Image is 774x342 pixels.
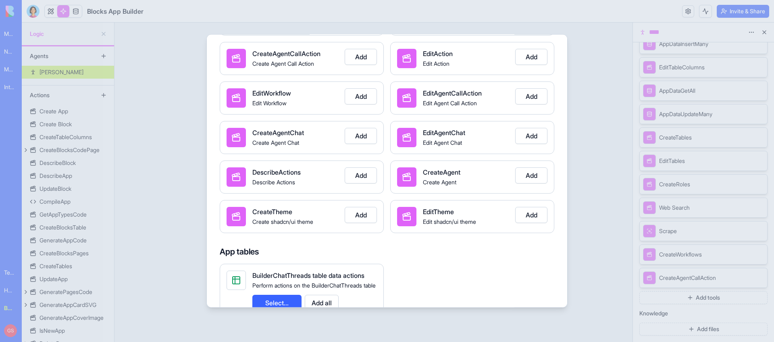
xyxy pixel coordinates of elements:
[252,271,364,279] span: BuilderChatThreads table data actions
[423,139,462,146] span: Edit Agent Chat
[423,50,453,58] span: EditAction
[345,207,377,223] button: Add
[423,208,454,216] span: EditTheme
[423,89,482,97] span: EditAgentCallAction
[252,100,287,106] span: Edit Workflow
[252,139,299,146] span: Create Agent Chat
[515,167,547,184] button: Add
[252,129,304,137] span: CreateAgentChat
[423,218,476,225] span: Edit shadcn/ui theme
[515,88,547,104] button: Add
[515,128,547,144] button: Add
[252,179,295,186] span: Describe Actions
[220,246,554,257] h4: App tables
[423,179,456,186] span: Create Agent
[515,207,547,223] button: Add
[345,128,377,144] button: Add
[305,295,339,311] button: Add all
[252,208,292,216] span: CreateTheme
[252,60,314,67] span: Create Agent Call Action
[423,129,465,137] span: EditAgentChat
[252,50,320,58] span: CreateAgentCallAction
[252,168,301,176] span: DescribeActions
[252,282,376,289] span: Perform actions on the BuilderChatThreads table
[252,89,291,97] span: EditWorkflow
[345,49,377,65] button: Add
[423,100,477,106] span: Edit Agent Call Action
[515,49,547,65] button: Add
[423,168,460,176] span: CreateAgent
[252,218,313,225] span: Create shadcn/ui theme
[345,88,377,104] button: Add
[423,60,449,67] span: Edit Action
[252,295,302,311] button: Select...
[345,167,377,184] button: Add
